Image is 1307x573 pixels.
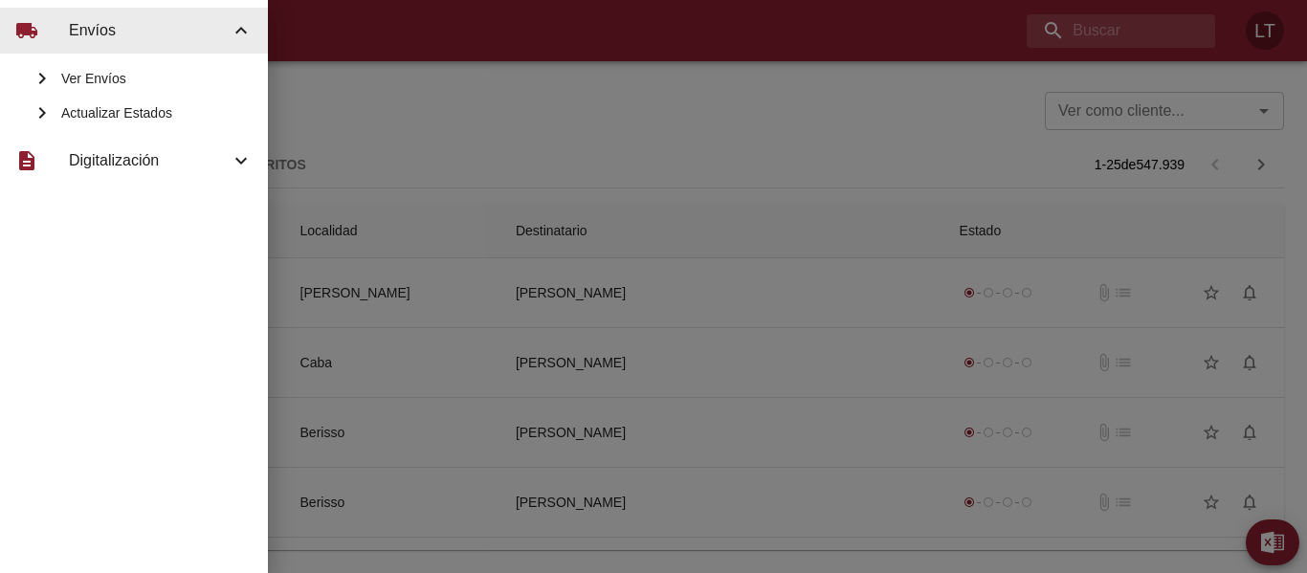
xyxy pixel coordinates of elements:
span: description [15,149,38,172]
span: Actualizar Estados [61,103,253,122]
span: local_shipping [15,19,38,42]
span: Ver Envíos [61,69,253,88]
span: Envíos [69,19,230,42]
span: Digitalización [69,149,230,172]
